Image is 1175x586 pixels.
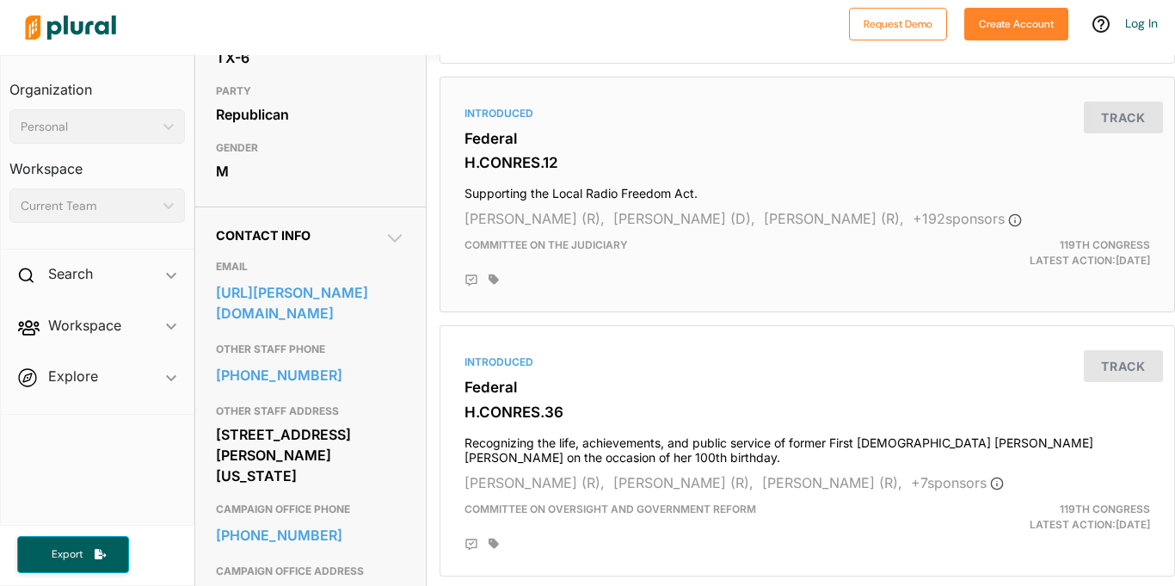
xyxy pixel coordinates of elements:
[40,547,95,562] span: Export
[9,65,185,102] h3: Organization
[464,404,1150,421] h3: H.CONRES.36
[48,264,93,283] h2: Search
[489,538,499,550] div: Add tags
[216,81,405,102] h3: PARTY
[1084,102,1163,133] button: Track
[964,8,1068,40] button: Create Account
[464,210,605,227] span: [PERSON_NAME] (R),
[1084,350,1163,382] button: Track
[216,522,405,548] a: [PHONE_NUMBER]
[613,210,755,227] span: [PERSON_NAME] (D),
[911,474,1004,491] span: + 7 sponsor s
[216,280,405,326] a: [URL][PERSON_NAME][DOMAIN_NAME]
[762,474,902,491] span: [PERSON_NAME] (R),
[464,274,478,287] div: Add Position Statement
[464,428,1150,466] h4: Recognizing the life, achievements, and public service of former First [DEMOGRAPHIC_DATA] [PERSON...
[926,502,1163,533] div: Latest Action: [DATE]
[216,499,405,520] h3: CAMPAIGN OFFICE PHONE
[464,538,478,552] div: Add Position Statement
[17,536,129,573] button: Export
[216,561,405,582] h3: CAMPAIGN OFFICE ADDRESS
[464,154,1150,171] h3: H.CONRES.12
[216,158,405,184] div: M
[216,138,405,158] h3: GENDER
[216,362,405,388] a: [PHONE_NUMBER]
[913,210,1022,227] span: + 192 sponsor s
[764,210,904,227] span: [PERSON_NAME] (R),
[464,238,628,251] span: Committee on the Judiciary
[464,106,1150,121] div: Introduced
[849,14,947,32] a: Request Demo
[216,102,405,127] div: Republican
[216,422,405,489] div: [STREET_ADDRESS][PERSON_NAME][US_STATE]
[489,274,499,286] div: Add tags
[1125,15,1158,31] a: Log In
[1060,503,1150,515] span: 119th Congress
[216,401,405,422] h3: OTHER STAFF ADDRESS
[216,256,405,277] h3: EMAIL
[926,237,1163,268] div: Latest Action: [DATE]
[21,118,157,136] div: Personal
[21,197,157,215] div: Current Team
[464,130,1150,147] h3: Federal
[216,45,405,71] div: TX-6
[9,144,185,182] h3: Workspace
[464,503,756,515] span: Committee on Oversight and Government Reform
[464,474,605,491] span: [PERSON_NAME] (R),
[464,379,1150,396] h3: Federal
[464,178,1150,201] h4: Supporting the Local Radio Freedom Act.
[216,228,311,243] span: Contact Info
[964,14,1068,32] a: Create Account
[849,8,947,40] button: Request Demo
[216,339,405,360] h3: OTHER STAFF PHONE
[1060,238,1150,251] span: 119th Congress
[464,355,1150,370] div: Introduced
[613,474,754,491] span: [PERSON_NAME] (R),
